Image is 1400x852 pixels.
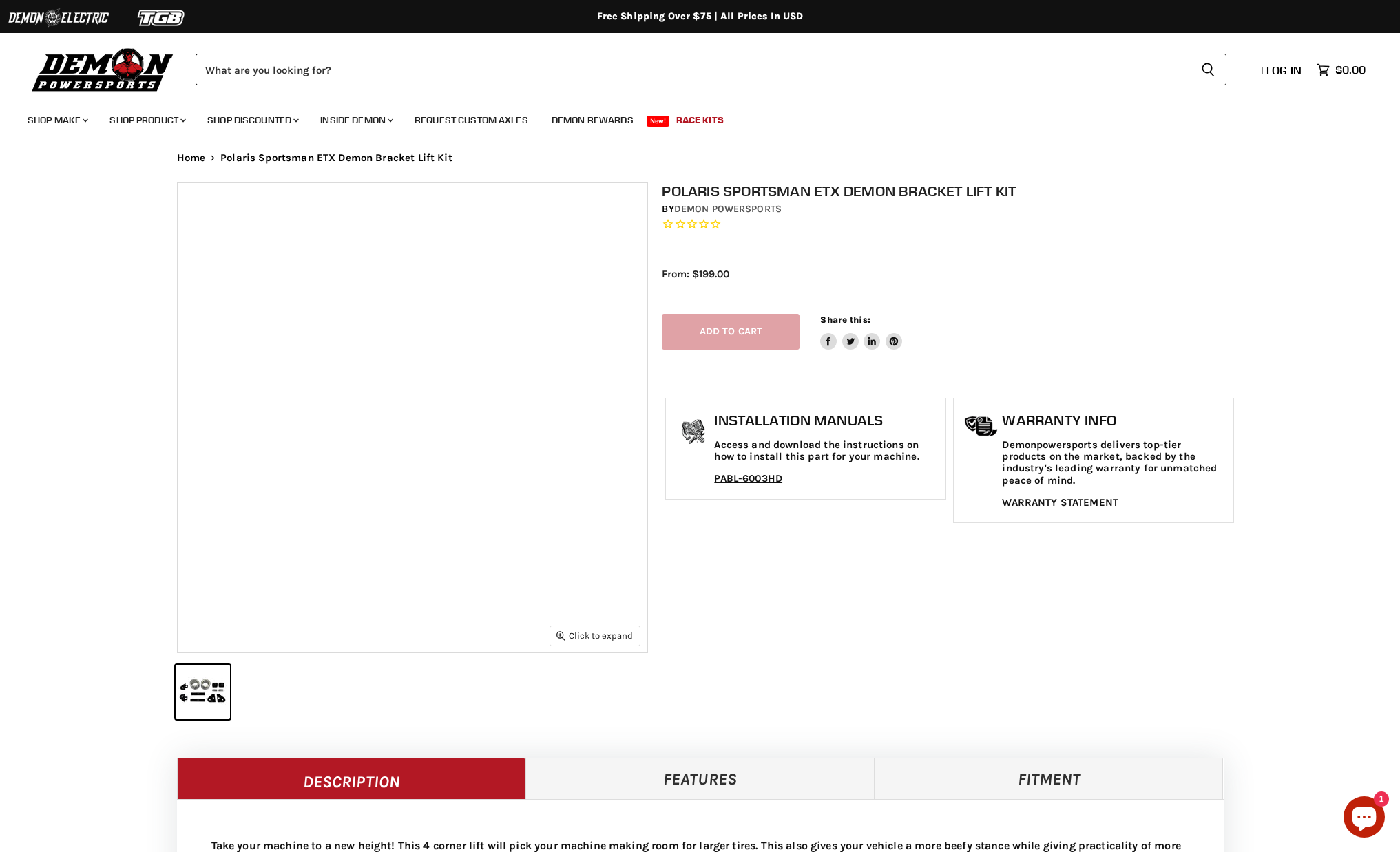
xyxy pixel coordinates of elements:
[662,202,1237,217] div: by
[196,54,1226,85] form: Product
[875,758,1224,799] a: Fitment
[525,758,875,799] a: Features
[17,106,96,134] a: Shop Make
[7,5,110,31] img: Demon Electric Logo 2
[666,106,734,134] a: Race Kits
[28,45,178,94] img: Demon Powersports
[310,106,401,134] a: Inside Demon
[149,152,1251,164] nav: Breadcrumbs
[1002,412,1226,429] h1: Warranty Info
[99,106,194,134] a: Shop Product
[1002,439,1226,487] p: Demonpowersports delivers top-tier products on the market, backed by the industry's leading warra...
[550,626,640,645] button: Click to expand
[647,116,670,127] span: New!
[220,152,452,164] span: Polaris Sportsman ETX Demon Bracket Lift Kit
[714,412,939,429] h1: Installation Manuals
[676,416,711,450] img: install_manual-icon.png
[714,439,939,463] p: Access and download the instructions on how to install this part for your machine.
[196,54,1190,85] input: Search
[964,416,999,437] img: warranty-icon.png
[1190,54,1226,85] button: Search
[1339,796,1389,841] inbox-online-store-chat: Shopify online store chat
[1266,63,1302,77] span: Log in
[1002,496,1118,509] a: WARRANTY STATEMENT
[17,100,1362,134] ul: Main menu
[1335,63,1366,76] span: $0.00
[662,182,1237,200] h1: Polaris Sportsman ETX Demon Bracket Lift Kit
[674,203,782,215] a: Demon Powersports
[1310,60,1372,80] a: $0.00
[662,268,729,280] span: From: $199.00
[110,5,213,31] img: TGB Logo 2
[541,106,644,134] a: Demon Rewards
[197,106,307,134] a: Shop Discounted
[177,152,206,164] a: Home
[714,472,782,484] a: PABL-6003HD
[820,315,870,325] span: Share this:
[556,630,633,641] span: Click to expand
[820,314,902,350] aside: Share this:
[149,10,1251,23] div: Free Shipping Over $75 | All Prices In USD
[176,665,230,719] button: IMAGE thumbnail
[177,758,526,799] a: Description
[662,217,1237,232] span: Rated 0.0 out of 5 stars 0 reviews
[404,106,539,134] a: Request Custom Axles
[1253,64,1310,76] a: Log in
